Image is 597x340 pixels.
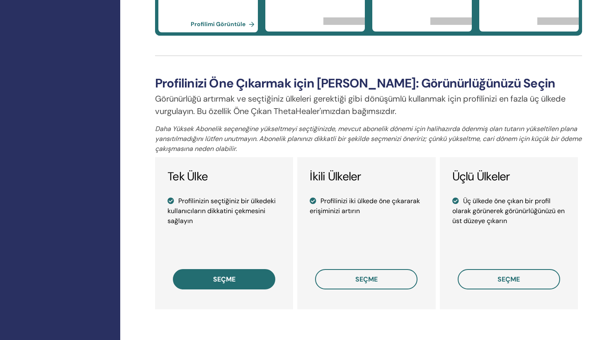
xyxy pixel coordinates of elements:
h3: Tek Ülke [167,170,281,184]
h3: Profilinizi Öne Çıkarmak için [PERSON_NAME]: Görünürlüğünüzü Seçin [155,76,582,91]
li: Profilinizi iki ülkede öne çıkararak erişiminizi artırın [310,196,423,216]
li: Profilinizin seçtiğiniz bir ülkedeki kullanıcıların dikkatini çekmesini sağlayın [167,196,281,226]
button: seçme [315,269,417,289]
span: seçme [498,275,520,284]
span: seçme [355,275,378,284]
h3: Üçlü Ülkeler [452,170,565,184]
h3: İkili Ülkeler [310,170,423,184]
p: Daha Yüksek Abonelik seçeneğine yükseltmeyi seçtiğinizde, mevcut abonelik dönemi için halihazırda... [155,124,582,154]
p: Görünürlüğü artırmak ve seçtiğiniz ülkeleri gerektiği gibi dönüşümlü kullanmak için profilinizi e... [155,92,582,117]
a: Profilimi Görüntüle [191,16,258,32]
button: seçme [173,269,275,289]
span: seçme [213,275,235,284]
button: seçme [458,269,560,289]
li: Üç ülkede öne çıkan bir profil olarak görünerek görünürlüğünüzü en üst düzeye çıkarın [452,196,565,226]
